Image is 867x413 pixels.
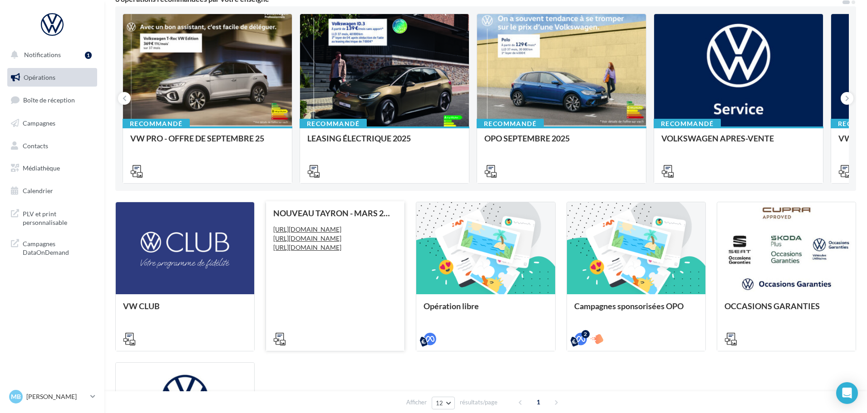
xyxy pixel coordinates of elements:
[300,119,367,129] div: Recommandé
[424,301,547,320] div: Opération libre
[7,388,97,405] a: MB [PERSON_NAME]
[406,398,427,407] span: Afficher
[273,209,397,218] div: NOUVEAU TAYRON - MARS 2025
[477,119,544,129] div: Recommandé
[5,136,99,155] a: Contacts
[23,141,48,149] span: Contacts
[836,382,858,404] div: Open Intercom Messenger
[661,134,816,152] div: VOLKSWAGEN APRES-VENTE
[11,392,21,401] span: MB
[24,51,61,58] span: Notifications
[5,181,99,200] a: Calendrier
[123,119,190,129] div: Recommandé
[654,119,721,129] div: Recommandé
[531,395,546,409] span: 1
[130,134,285,152] div: VW PRO - OFFRE DE SEPTEMBRE 25
[26,392,87,401] p: [PERSON_NAME]
[23,96,75,104] span: Boîte de réception
[581,330,590,338] div: 2
[23,164,60,172] span: Médiathèque
[273,243,341,251] a: [URL][DOMAIN_NAME]
[5,68,99,87] a: Opérations
[5,90,99,110] a: Boîte de réception
[5,204,99,231] a: PLV et print personnalisable
[123,301,247,320] div: VW CLUB
[307,134,462,152] div: LEASING ÉLECTRIQUE 2025
[5,45,95,64] button: Notifications 1
[5,234,99,261] a: Campagnes DataOnDemand
[5,114,99,133] a: Campagnes
[24,73,55,81] span: Opérations
[432,397,455,409] button: 12
[23,208,94,227] span: PLV et print personnalisable
[273,234,341,242] a: [URL][DOMAIN_NAME]
[460,398,498,407] span: résultats/page
[574,301,698,320] div: Campagnes sponsorisées OPO
[436,399,443,407] span: 12
[23,119,55,127] span: Campagnes
[23,187,53,194] span: Calendrier
[85,52,92,59] div: 1
[23,238,94,257] span: Campagnes DataOnDemand
[273,225,341,233] a: [URL][DOMAIN_NAME]
[724,301,848,320] div: OCCASIONS GARANTIES
[5,159,99,178] a: Médiathèque
[484,134,639,152] div: OPO SEPTEMBRE 2025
